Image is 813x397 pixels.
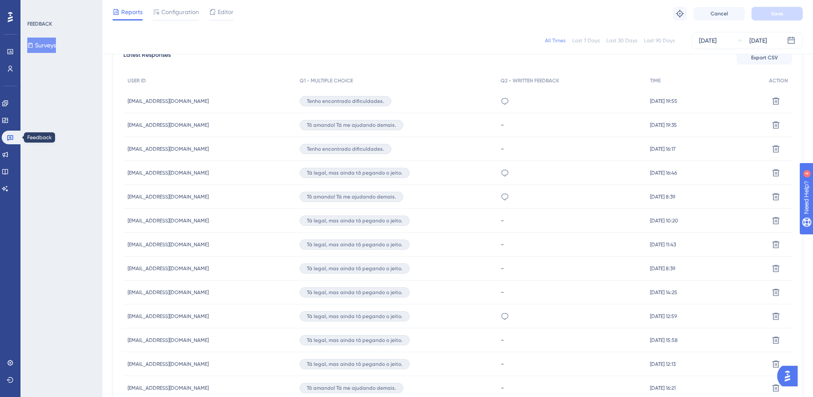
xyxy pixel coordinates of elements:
[650,98,677,105] span: [DATE] 19:55
[128,146,209,152] span: [EMAIL_ADDRESS][DOMAIN_NAME]
[650,77,661,84] span: TIME
[20,2,53,12] span: Need Help?
[307,241,402,248] span: Tá legal, mas ainda tô pegando o jeito.
[737,51,792,64] button: Export CSV
[501,77,559,84] span: Q2 - WRITTEN FEEDBACK
[128,265,209,272] span: [EMAIL_ADDRESS][DOMAIN_NAME]
[501,121,641,129] div: -
[307,361,402,368] span: Tá legal, mas ainda tô pegando o jeito.
[650,313,677,320] span: [DATE] 12:59
[123,50,171,65] span: Latest Responses
[307,337,402,344] span: Tá legal, mas ainda tô pegando o jeito.
[650,265,675,272] span: [DATE] 8:39
[650,169,677,176] span: [DATE] 16:46
[545,37,565,44] div: All Times
[27,20,52,27] div: FEEDBACK
[128,337,209,344] span: [EMAIL_ADDRESS][DOMAIN_NAME]
[501,288,641,296] div: -
[307,122,396,128] span: Tô amando! Tá me ajudando demais.
[777,363,803,389] iframe: UserGuiding AI Assistant Launcher
[307,169,402,176] span: Tá legal, mas ainda tô pegando o jeito.
[128,169,209,176] span: [EMAIL_ADDRESS][DOMAIN_NAME]
[501,336,641,344] div: -
[307,265,402,272] span: Tá legal, mas ainda tô pegando o jeito.
[650,361,676,368] span: [DATE] 12:13
[128,241,209,248] span: [EMAIL_ADDRESS][DOMAIN_NAME]
[752,7,803,20] button: Save
[771,10,783,17] span: Save
[694,7,745,20] button: Cancel
[501,240,641,248] div: -
[307,385,396,391] span: Tô amando! Tá me ajudando demais.
[128,217,209,224] span: [EMAIL_ADDRESS][DOMAIN_NAME]
[307,313,402,320] span: Tá legal, mas ainda tô pegando o jeito.
[711,10,728,17] span: Cancel
[650,241,676,248] span: [DATE] 11:43
[749,35,767,46] div: [DATE]
[650,337,678,344] span: [DATE] 15:58
[644,37,675,44] div: Last 90 Days
[650,122,677,128] span: [DATE] 19:35
[128,193,209,200] span: [EMAIL_ADDRESS][DOMAIN_NAME]
[650,193,675,200] span: [DATE] 8:39
[307,193,396,200] span: Tô amando! Tá me ajudando demais.
[650,217,678,224] span: [DATE] 10:20
[769,77,788,84] span: ACTION
[699,35,717,46] div: [DATE]
[307,217,402,224] span: Tá legal, mas ainda tô pegando o jeito.
[128,313,209,320] span: [EMAIL_ADDRESS][DOMAIN_NAME]
[501,264,641,272] div: -
[27,38,56,53] button: Surveys
[218,7,233,17] span: Editor
[650,289,677,296] span: [DATE] 14:25
[121,7,143,17] span: Reports
[650,385,676,391] span: [DATE] 16:21
[606,37,637,44] div: Last 30 Days
[128,77,146,84] span: USER ID
[59,4,62,11] div: 4
[128,289,209,296] span: [EMAIL_ADDRESS][DOMAIN_NAME]
[161,7,199,17] span: Configuration
[751,54,778,61] span: Export CSV
[501,216,641,225] div: -
[307,146,384,152] span: Tenho encontrado dificuldades.
[307,289,402,296] span: Tá legal, mas ainda tô pegando o jeito.
[128,98,209,105] span: [EMAIL_ADDRESS][DOMAIN_NAME]
[307,98,384,105] span: Tenho encontrado dificuldades.
[501,145,641,153] div: -
[650,146,676,152] span: [DATE] 16:17
[128,122,209,128] span: [EMAIL_ADDRESS][DOMAIN_NAME]
[300,77,353,84] span: Q1 - MULTIPLE CHOICE
[501,384,641,392] div: -
[501,360,641,368] div: -
[572,37,600,44] div: Last 7 Days
[128,361,209,368] span: [EMAIL_ADDRESS][DOMAIN_NAME]
[128,385,209,391] span: [EMAIL_ADDRESS][DOMAIN_NAME]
